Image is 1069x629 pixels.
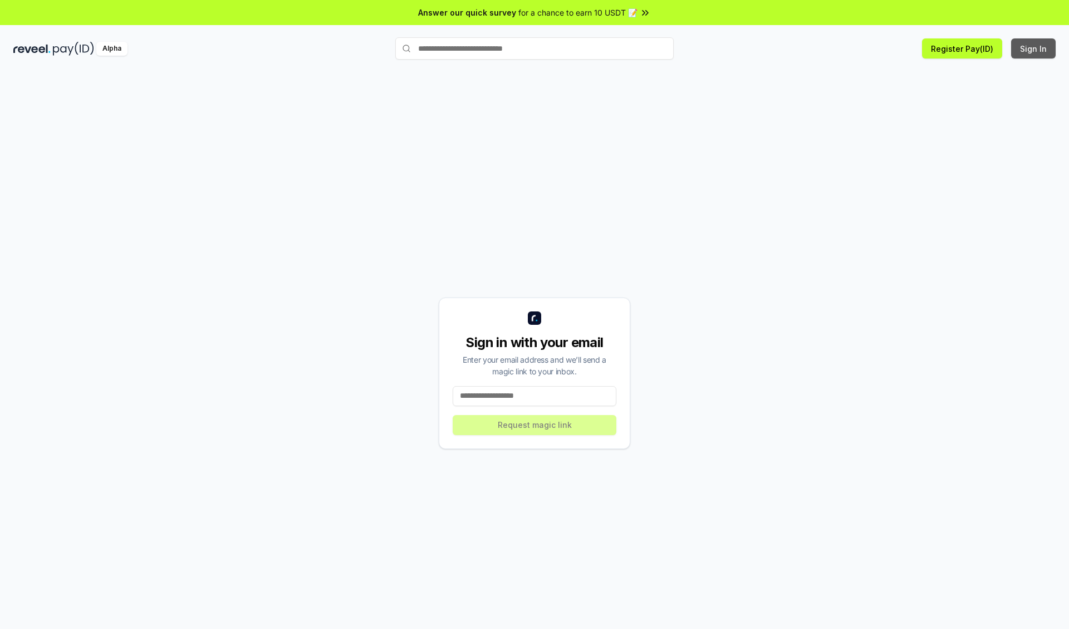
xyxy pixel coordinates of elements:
[96,42,128,56] div: Alpha
[13,42,51,56] img: reveel_dark
[453,354,616,377] div: Enter your email address and we’ll send a magic link to your inbox.
[453,334,616,352] div: Sign in with your email
[922,38,1002,58] button: Register Pay(ID)
[518,7,638,18] span: for a chance to earn 10 USDT 📝
[418,7,516,18] span: Answer our quick survey
[1011,38,1056,58] button: Sign In
[53,42,94,56] img: pay_id
[528,311,541,325] img: logo_small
